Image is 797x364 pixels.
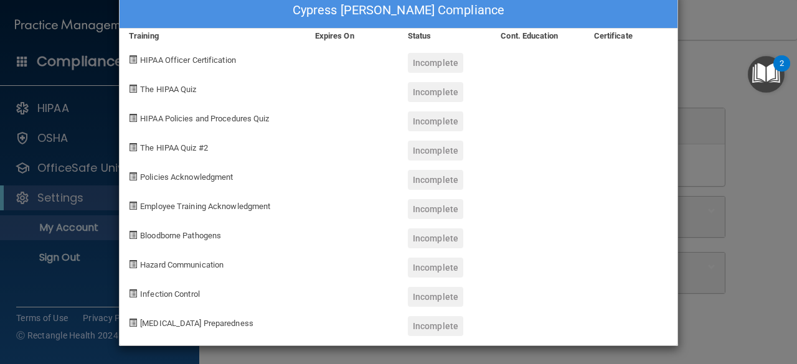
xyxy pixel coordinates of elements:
[140,319,253,328] span: [MEDICAL_DATA] Preparedness
[491,29,584,44] div: Cont. Education
[140,289,200,299] span: Infection Control
[408,316,463,336] div: Incomplete
[735,278,782,325] iframe: Drift Widget Chat Controller
[140,202,270,211] span: Employee Training Acknowledgment
[140,55,236,65] span: HIPAA Officer Certification
[140,143,208,152] span: The HIPAA Quiz #2
[140,231,221,240] span: Bloodborne Pathogens
[408,228,463,248] div: Incomplete
[140,172,233,182] span: Policies Acknowledgment
[408,82,463,102] div: Incomplete
[408,258,463,278] div: Incomplete
[748,56,785,93] button: Open Resource Center, 2 new notifications
[585,29,677,44] div: Certificate
[408,170,463,190] div: Incomplete
[140,85,196,94] span: The HIPAA Quiz
[780,63,784,80] div: 2
[408,287,463,307] div: Incomplete
[140,260,224,269] span: Hazard Communication
[408,199,463,219] div: Incomplete
[140,114,269,123] span: HIPAA Policies and Procedures Quiz
[398,29,491,44] div: Status
[408,53,463,73] div: Incomplete
[408,141,463,161] div: Incomplete
[120,29,306,44] div: Training
[306,29,398,44] div: Expires On
[408,111,463,131] div: Incomplete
